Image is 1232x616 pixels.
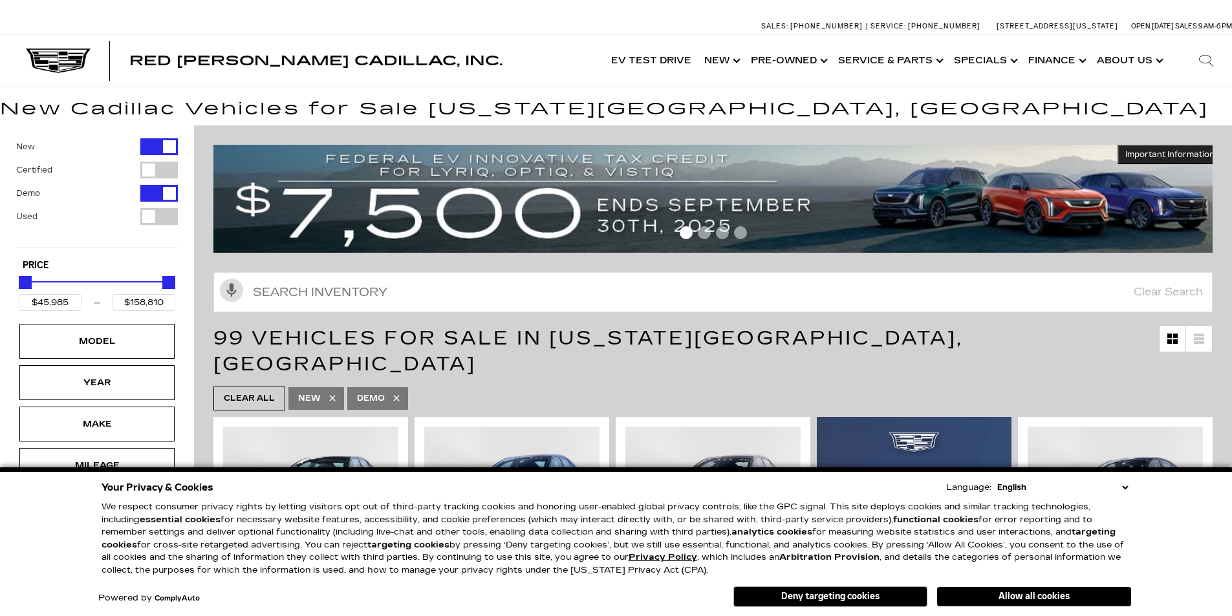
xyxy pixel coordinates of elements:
span: Go to slide 4 [734,226,747,239]
input: Maximum [113,294,175,311]
span: 9 AM-6 PM [1198,22,1232,30]
div: MileageMileage [19,448,175,483]
div: Price [19,271,175,311]
button: Deny targeting cookies [733,586,927,607]
button: Important Information [1118,145,1222,164]
strong: functional cookies [893,515,978,525]
strong: essential cookies [140,515,221,525]
strong: analytics cookies [731,527,812,537]
a: Red [PERSON_NAME] Cadillac, Inc. [129,54,503,67]
div: Powered by [98,594,200,602]
span: Clear All [224,390,275,407]
div: Mileage [65,458,129,473]
div: Filter by Vehicle Type [16,138,178,248]
a: Sales: [PHONE_NUMBER] [761,23,866,30]
p: We respect consumer privacy rights by letting visitors opt out of third-party tracking cookies an... [102,501,1131,577]
button: Allow all cookies [937,587,1131,606]
span: Important Information [1125,149,1215,160]
input: Search Inventory [213,272,1213,312]
a: [STREET_ADDRESS][US_STATE] [997,22,1118,30]
span: Demo [357,390,385,407]
div: MakeMake [19,407,175,441]
img: 2025 Cadillac CT4 Sport [625,427,801,558]
strong: targeting cookies [367,540,449,550]
div: Minimum Price [19,276,32,289]
a: EV Test Drive [605,35,698,87]
a: Service: [PHONE_NUMBER] [866,23,984,30]
div: Model [65,334,129,348]
a: About Us [1090,35,1167,87]
span: 99 Vehicles for Sale in [US_STATE][GEOGRAPHIC_DATA], [GEOGRAPHIC_DATA] [213,326,963,376]
span: Go to slide 3 [716,226,729,239]
input: Minimum [19,294,81,311]
span: Sales: [1175,22,1198,30]
div: Year [65,376,129,390]
label: Demo [16,187,40,200]
a: ComplyAuto [155,595,200,602]
strong: Arbitration Provision [779,552,880,562]
span: Open [DATE] [1131,22,1174,30]
span: New [298,390,321,407]
span: Your Privacy & Cookies [102,478,213,496]
strong: targeting cookies [102,527,1116,550]
a: Finance [1022,35,1090,87]
img: 2024 Cadillac CT5 Sport [1028,427,1203,558]
a: Pre-Owned [744,35,832,87]
div: Make [65,417,129,431]
a: New [698,35,744,87]
label: New [16,140,35,153]
h5: Price [23,260,171,271]
a: Privacy Policy [629,552,697,562]
span: Sales: [761,22,788,30]
img: 2024 Cadillac CT4 Sport [223,427,398,558]
div: ModelModel [19,324,175,359]
svg: Click to toggle on voice search [220,279,243,302]
span: [PHONE_NUMBER] [790,22,863,30]
span: Go to slide 1 [680,226,693,239]
img: 2024 Cadillac CT4 Sport [424,427,600,558]
img: vrp-tax-ending-august-version [213,145,1222,253]
label: Certified [16,164,52,176]
div: Language: [946,483,991,492]
a: Service & Parts [832,35,947,87]
span: Service: [870,22,906,30]
label: Used [16,210,38,223]
span: Go to slide 2 [698,226,711,239]
select: Language Select [994,481,1131,494]
div: YearYear [19,365,175,400]
span: [PHONE_NUMBER] [908,22,980,30]
a: Specials [947,35,1022,87]
span: Red [PERSON_NAME] Cadillac, Inc. [129,53,503,69]
img: Cadillac Dark Logo with Cadillac White Text [26,48,91,73]
div: Maximum Price [162,276,175,289]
